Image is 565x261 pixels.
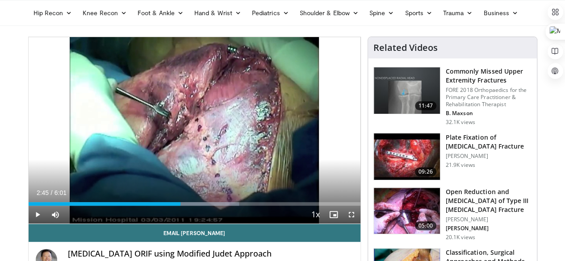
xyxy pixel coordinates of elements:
[247,4,294,22] a: Pediatrics
[189,4,247,22] a: Hand & Wrist
[446,225,532,232] p: [PERSON_NAME]
[374,133,440,180] img: Picture_4_42_2.png.150x105_q85_crop-smart_upscale.jpg
[415,221,436,230] span: 05:00
[446,67,532,85] h3: Commonly Missed Upper Extremity Fractures
[46,206,64,224] button: Mute
[325,206,343,224] button: Enable picture-in-picture mode
[294,4,364,22] a: Shoulder & Elbow
[446,216,532,223] p: [PERSON_NAME]
[364,4,399,22] a: Spine
[399,4,438,22] a: Sports
[373,133,532,180] a: 09:26 Plate Fixation of [MEDICAL_DATA] Fracture [PERSON_NAME] 21.9K views
[51,189,53,196] span: /
[446,119,475,126] p: 32.1K views
[438,4,478,22] a: Trauma
[446,162,475,169] p: 21.9K views
[373,67,532,126] a: 11:47 Commonly Missed Upper Extremity Fractures FORE 2018 Orthopaedics for the Primary Care Pract...
[77,4,132,22] a: Knee Recon
[374,188,440,234] img: 8a72b65a-0f28-431e-bcaf-e516ebdea2b0.150x105_q85_crop-smart_upscale.jpg
[373,42,438,53] h4: Related Videos
[446,153,532,160] p: [PERSON_NAME]
[446,234,475,241] p: 20.1K views
[446,87,532,108] p: FORE 2018 Orthopaedics for the Primary Care Practitioner & Rehabilitation Therapist
[415,167,436,176] span: 09:26
[478,4,523,22] a: Business
[374,67,440,114] img: b2c65235-e098-4cd2-ab0f-914df5e3e270.150x105_q85_crop-smart_upscale.jpg
[28,4,78,22] a: Hip Recon
[343,206,360,224] button: Fullscreen
[29,202,360,206] div: Progress Bar
[415,101,436,110] span: 11:47
[29,37,360,224] video-js: Video Player
[446,133,532,151] h3: Plate Fixation of [MEDICAL_DATA] Fracture
[132,4,189,22] a: Foot & Ankle
[446,187,532,214] h3: Open Reduction and [MEDICAL_DATA] of Type III [MEDICAL_DATA] Fracture
[307,206,325,224] button: Playback Rate
[68,249,353,259] h4: [MEDICAL_DATA] ORIF using Modified Judet Approach
[54,189,67,196] span: 6:01
[29,224,360,242] a: Email [PERSON_NAME]
[373,187,532,241] a: 05:00 Open Reduction and [MEDICAL_DATA] of Type III [MEDICAL_DATA] Fracture [PERSON_NAME] [PERSON...
[29,206,46,224] button: Play
[37,189,49,196] span: 2:45
[446,110,532,117] p: B. Maxson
